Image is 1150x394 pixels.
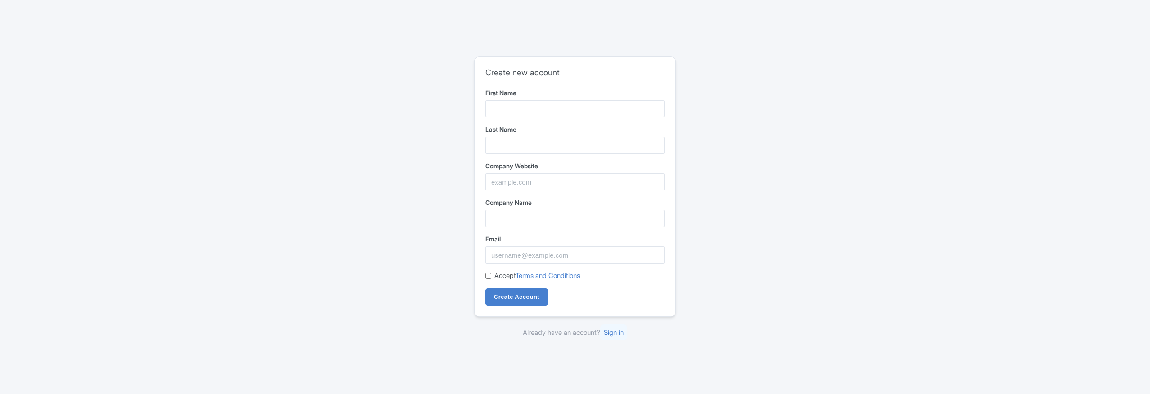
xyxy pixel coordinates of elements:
a: Sign in [600,324,627,340]
label: Email [485,234,665,244]
input: Create Account [485,288,548,306]
a: Terms and Conditions [516,271,580,280]
label: Company Name [485,198,665,207]
input: username@example.com [485,246,665,264]
label: First Name [485,88,665,97]
div: Already have an account? [474,328,676,338]
label: Last Name [485,125,665,134]
label: Accept [494,271,580,281]
h2: Create new account [485,68,665,78]
input: example.com [485,173,665,190]
label: Company Website [485,161,665,171]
